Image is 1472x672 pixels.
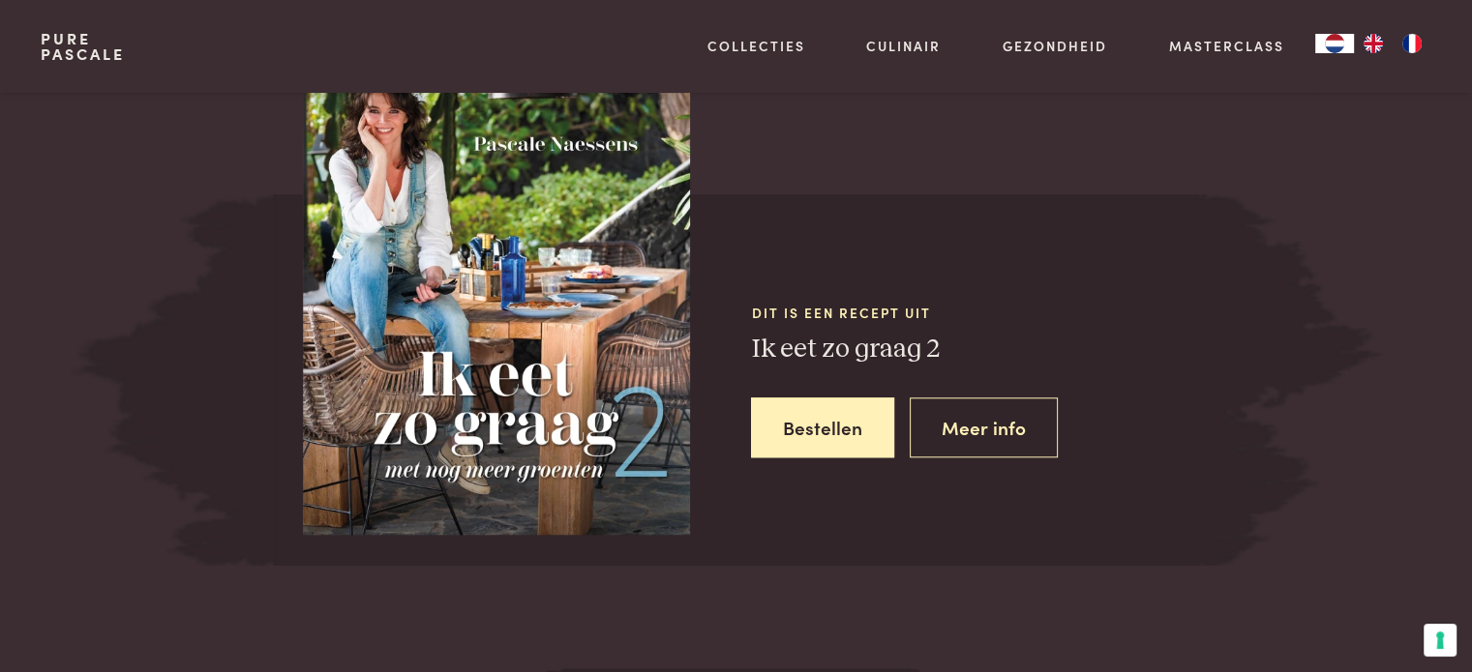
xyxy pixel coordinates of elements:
button: Uw voorkeuren voor toestemming voor trackingtechnologieën [1424,624,1457,657]
a: Collecties [707,36,805,56]
a: EN [1354,34,1393,53]
a: Culinair [866,36,941,56]
a: Meer info [910,397,1058,458]
div: Language [1315,34,1354,53]
a: FR [1393,34,1431,53]
a: PurePascale [41,31,125,62]
a: Masterclass [1169,36,1284,56]
a: NL [1315,34,1354,53]
a: Bestellen [751,397,894,458]
ul: Language list [1354,34,1431,53]
span: Dit is een recept uit [751,303,1199,323]
h3: Ik eet zo graag 2 [751,333,1199,366]
a: Gezondheid [1003,36,1107,56]
aside: Language selected: Nederlands [1315,34,1431,53]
